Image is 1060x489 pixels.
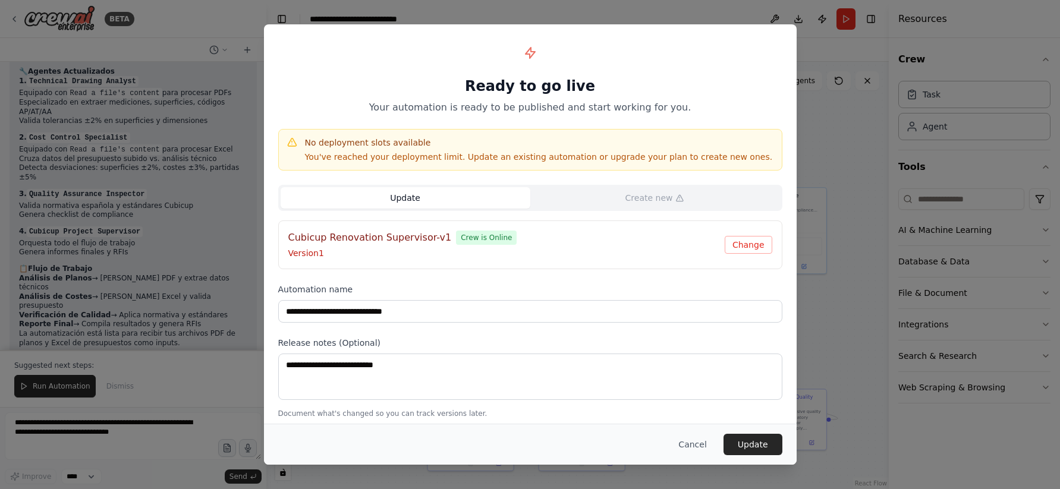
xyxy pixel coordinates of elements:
p: Version 1 [288,247,725,259]
p: Your automation is ready to be published and start working for you. [278,100,782,115]
button: Create new [530,187,780,209]
h1: Ready to go live [278,77,782,96]
p: You've reached your deployment limit. Update an existing automation or upgrade your plan to creat... [305,151,773,163]
h4: No deployment slots available [305,137,773,149]
label: Release notes (Optional) [278,337,782,349]
h4: Cubicup Renovation Supervisor-v1 [288,231,452,245]
span: Crew is Online [456,231,517,245]
p: Document what's changed so you can track versions later. [278,409,782,418]
button: Cancel [669,434,716,455]
button: Change [725,236,772,254]
label: Automation name [278,283,782,295]
button: Update [281,187,530,209]
button: Update [724,434,782,455]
